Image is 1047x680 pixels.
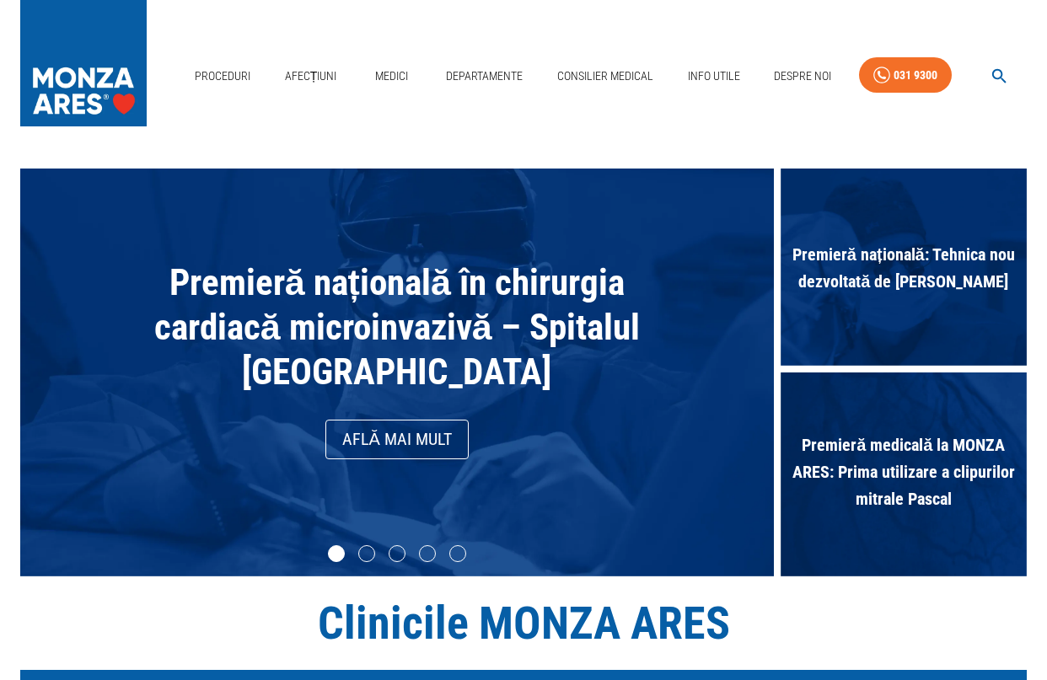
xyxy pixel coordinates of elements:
[358,545,375,562] li: slide item 2
[364,59,418,94] a: Medici
[449,545,466,562] li: slide item 5
[781,233,1028,303] span: Premieră națională: Tehnica nou dezvoltată de [PERSON_NAME]
[325,420,469,459] a: Află mai mult
[278,59,344,94] a: Afecțiuni
[681,59,747,94] a: Info Utile
[767,59,838,94] a: Despre Noi
[550,59,660,94] a: Consilier Medical
[419,545,436,562] li: slide item 4
[781,372,1028,576] div: Premieră medicală la MONZA ARES: Prima utilizare a clipurilor mitrale Pascal
[154,261,640,393] span: Premieră națională în chirurgia cardiacă microinvazivă – Spitalul [GEOGRAPHIC_DATA]
[328,545,345,562] li: slide item 1
[20,597,1027,650] h1: Clinicile MONZA ARES
[894,65,937,86] div: 031 9300
[389,545,405,562] li: slide item 3
[781,423,1028,521] span: Premieră medicală la MONZA ARES: Prima utilizare a clipurilor mitrale Pascal
[439,59,529,94] a: Departamente
[188,59,257,94] a: Proceduri
[859,57,952,94] a: 031 9300
[781,169,1028,372] div: Premieră națională: Tehnica nou dezvoltată de [PERSON_NAME]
